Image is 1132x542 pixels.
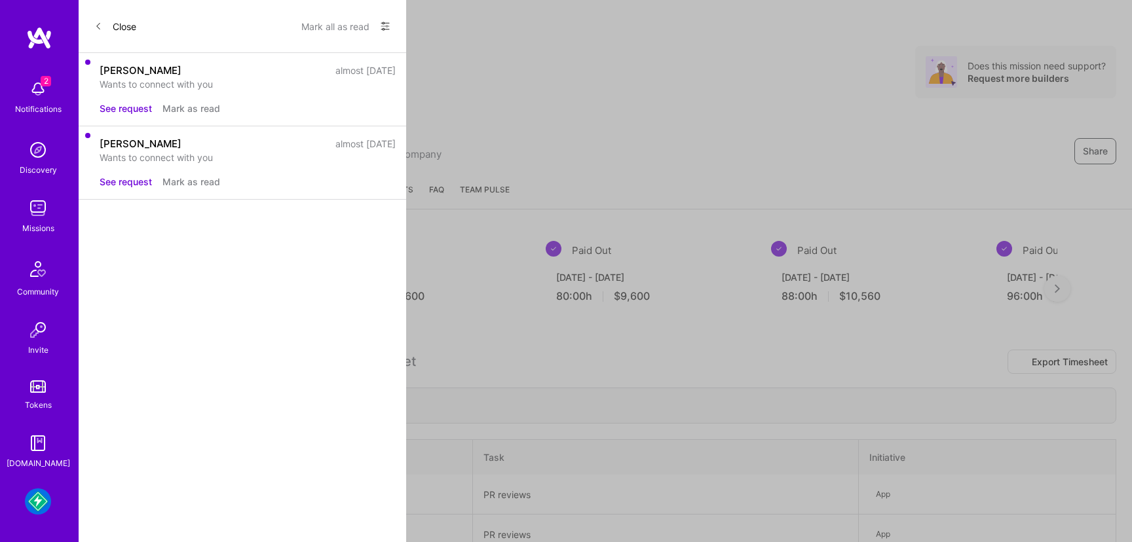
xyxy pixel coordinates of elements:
span: 2 [41,76,51,86]
img: tokens [30,380,46,393]
div: Wants to connect with you [100,151,396,164]
div: almost [DATE] [335,137,396,151]
button: See request [100,175,152,189]
img: teamwork [25,195,51,221]
button: Close [94,16,136,37]
img: bell [25,76,51,102]
img: Mudflap: Fintech for Trucking [25,488,51,515]
div: Tokens [25,398,52,412]
div: Wants to connect with you [100,77,396,91]
img: Community [22,253,54,285]
div: [PERSON_NAME] [100,63,181,77]
button: See request [100,101,152,115]
div: Missions [22,221,54,235]
div: Invite [28,343,48,357]
img: Invite [25,317,51,343]
div: [DOMAIN_NAME] [7,456,70,470]
button: Mark all as read [301,16,369,37]
button: Mark as read [162,175,220,189]
div: [PERSON_NAME] [100,137,181,151]
img: logo [26,26,52,50]
a: Mudflap: Fintech for Trucking [22,488,54,515]
div: Notifications [15,102,62,116]
img: discovery [25,137,51,163]
img: guide book [25,430,51,456]
button: Mark as read [162,101,220,115]
div: Discovery [20,163,57,177]
div: almost [DATE] [335,63,396,77]
div: Community [17,285,59,298]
